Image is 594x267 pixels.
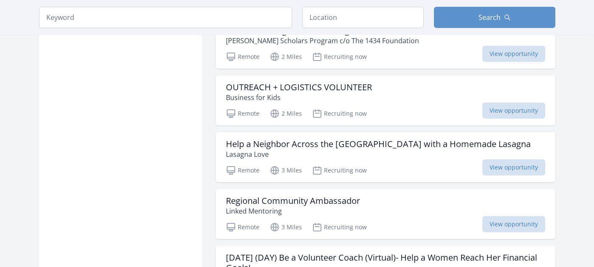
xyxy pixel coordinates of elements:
[434,7,555,28] button: Search
[226,149,531,159] p: Lasagna Love
[226,139,531,149] h3: Help a Neighbor Across the [GEOGRAPHIC_DATA] with a Homemade Lasagna
[216,19,555,69] a: Mentor a first-generation college student [PERSON_NAME] Scholars Program c/o The 1434 Foundation ...
[312,222,367,232] p: Recruiting now
[39,7,292,28] input: Keyword
[482,216,545,232] span: View opportunity
[270,108,302,119] p: 2 Miles
[270,222,302,232] p: 3 Miles
[482,159,545,175] span: View opportunity
[270,165,302,175] p: 3 Miles
[226,222,259,232] p: Remote
[226,165,259,175] p: Remote
[216,132,555,182] a: Help a Neighbor Across the [GEOGRAPHIC_DATA] with a Homemade Lasagna Lasagna Love Remote 3 Miles ...
[312,165,367,175] p: Recruiting now
[312,108,367,119] p: Recruiting now
[479,12,501,22] span: Search
[482,46,545,62] span: View opportunity
[216,189,555,239] a: Regional Community Ambassador Linked Mentoring Remote 3 Miles Recruiting now View opportunity
[226,36,419,46] p: [PERSON_NAME] Scholars Program c/o The 1434 Foundation
[270,52,302,62] p: 2 Miles
[226,82,372,92] h3: OUTREACH + LOGISTICS VOLUNTEER
[226,52,259,62] p: Remote
[226,108,259,119] p: Remote
[312,52,367,62] p: Recruiting now
[302,7,424,28] input: Location
[226,196,360,206] h3: Regional Community Ambassador
[216,75,555,125] a: OUTREACH + LOGISTICS VOLUNTEER Business for Kids Remote 2 Miles Recruiting now View opportunity
[226,206,360,216] p: Linked Mentoring
[226,92,372,103] p: Business for Kids
[482,103,545,119] span: View opportunity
